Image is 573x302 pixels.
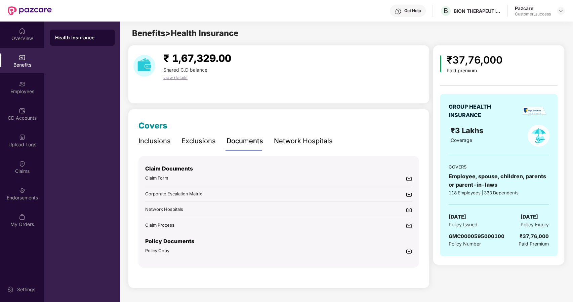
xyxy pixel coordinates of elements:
span: view details [163,75,188,80]
img: svg+xml;base64,PHN2ZyBpZD0iVXBsb2FkX0xvZ3MiIGRhdGEtbmFtZT0iVXBsb2FkIExvZ3MiIHhtbG5zPSJodHRwOi8vd3... [19,134,26,141]
img: policyIcon [528,125,549,147]
span: Policy Copy [145,248,169,253]
img: insurerLogo [523,107,546,115]
img: svg+xml;base64,PHN2ZyBpZD0iRW1wbG95ZWVzIiB4bWxucz0iaHR0cDovL3d3dy53My5vcmcvMjAwMC9zdmciIHdpZHRoPS... [19,81,26,87]
div: Pazcare [515,5,551,11]
div: 118 Employees | 333 Dependents [449,189,549,196]
span: Corporate Escalation Matrix [145,191,202,196]
img: svg+xml;base64,PHN2ZyBpZD0iRG93bmxvYWQtMjR4MjQiIHhtbG5zPSJodHRwOi8vd3d3LnczLm9yZy8yMDAwL3N2ZyIgd2... [406,191,412,197]
img: svg+xml;base64,PHN2ZyBpZD0iRG93bmxvYWQtMjR4MjQiIHhtbG5zPSJodHRwOi8vd3d3LnczLm9yZy8yMDAwL3N2ZyIgd2... [406,222,412,229]
img: svg+xml;base64,PHN2ZyBpZD0iQ2xhaW0iIHhtbG5zPSJodHRwOi8vd3d3LnczLm9yZy8yMDAwL3N2ZyIgd2lkdGg9IjIwIi... [19,160,26,167]
div: Inclusions [138,136,171,146]
div: Employee, spouse, children, parents or parent-in-laws [449,172,549,189]
img: svg+xml;base64,PHN2ZyBpZD0iRW5kb3JzZW1lbnRzIiB4bWxucz0iaHR0cDovL3d3dy53My5vcmcvMjAwMC9zdmciIHdpZH... [19,187,26,194]
span: ₹3 Lakhs [451,126,486,135]
img: svg+xml;base64,PHN2ZyBpZD0iTXlfT3JkZXJzIiBkYXRhLW5hbWU9Ik15IE9yZGVycyIgeG1sbnM9Imh0dHA6Ly93d3cudz... [19,214,26,220]
img: New Pazcare Logo [8,6,52,15]
span: Paid Premium [519,240,549,248]
span: Shared C.D balance [163,67,207,73]
div: Customer_success [515,11,551,17]
div: Settings [15,286,37,293]
div: Paid premium [447,68,502,74]
img: svg+xml;base64,PHN2ZyBpZD0iQ0RfQWNjb3VudHMiIGRhdGEtbmFtZT0iQ0QgQWNjb3VudHMiIHhtbG5zPSJodHRwOi8vd3... [19,107,26,114]
span: ₹ 1,67,329.00 [163,52,231,64]
div: BION THERAPEUTICS ([GEOGRAPHIC_DATA]) PRIVATE LIMITED [454,8,501,14]
div: Documents [227,136,263,146]
span: Network Hospitals [145,206,183,212]
img: svg+xml;base64,PHN2ZyBpZD0iSG9tZSIgeG1sbnM9Imh0dHA6Ly93d3cudzMub3JnLzIwMDAvc3ZnIiB3aWR0aD0iMjAiIG... [19,28,26,34]
div: Health Insurance [55,34,110,41]
div: ₹37,76,000 [447,52,502,68]
img: svg+xml;base64,PHN2ZyBpZD0iSGVscC0zMngzMiIgeG1sbnM9Imh0dHA6Ly93d3cudzMub3JnLzIwMDAvc3ZnIiB3aWR0aD... [395,8,402,15]
img: svg+xml;base64,PHN2ZyBpZD0iRG93bmxvYWQtMjR4MjQiIHhtbG5zPSJodHRwOi8vd3d3LnczLm9yZy8yMDAwL3N2ZyIgd2... [406,248,412,254]
img: svg+xml;base64,PHN2ZyBpZD0iRG93bmxvYWQtMjR4MjQiIHhtbG5zPSJodHRwOi8vd3d3LnczLm9yZy8yMDAwL3N2ZyIgd2... [406,206,412,213]
img: svg+xml;base64,PHN2ZyBpZD0iRHJvcGRvd24tMzJ4MzIiIHhtbG5zPSJodHRwOi8vd3d3LnczLm9yZy8yMDAwL3N2ZyIgd2... [558,8,564,13]
span: Benefits > Health Insurance [132,28,238,38]
span: Claim Process [145,222,174,228]
div: Network Hospitals [274,136,333,146]
span: Coverage [451,137,472,143]
span: GMC0000595000100 [449,233,504,239]
span: B [444,7,448,15]
div: Get Help [404,8,421,13]
div: ₹37,76,000 [520,232,549,240]
div: Exclusions [181,136,216,146]
span: [DATE] [449,213,466,221]
div: GROUP HEALTH INSURANCE [449,103,507,119]
img: svg+xml;base64,PHN2ZyBpZD0iRG93bmxvYWQtMjR4MjQiIHhtbG5zPSJodHRwOi8vd3d3LnczLm9yZy8yMDAwL3N2ZyIgd2... [406,175,412,182]
span: Claim Form [145,175,168,181]
p: Policy Documents [145,237,412,246]
img: icon [440,55,442,72]
img: svg+xml;base64,PHN2ZyBpZD0iQmVuZWZpdHMiIHhtbG5zPSJodHRwOi8vd3d3LnczLm9yZy8yMDAwL3N2ZyIgd2lkdGg9Ij... [19,54,26,61]
span: Covers [138,121,167,130]
img: download [133,55,155,77]
div: COVERS [449,163,549,170]
span: Policy Issued [449,221,478,228]
img: svg+xml;base64,PHN2ZyBpZD0iU2V0dGluZy0yMHgyMCIgeG1sbnM9Imh0dHA6Ly93d3cudzMub3JnLzIwMDAvc3ZnIiB3aW... [7,286,14,293]
span: Policy Expiry [521,221,549,228]
span: [DATE] [521,213,538,221]
p: Claim Documents [145,164,412,173]
span: Policy Number [449,241,481,247]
